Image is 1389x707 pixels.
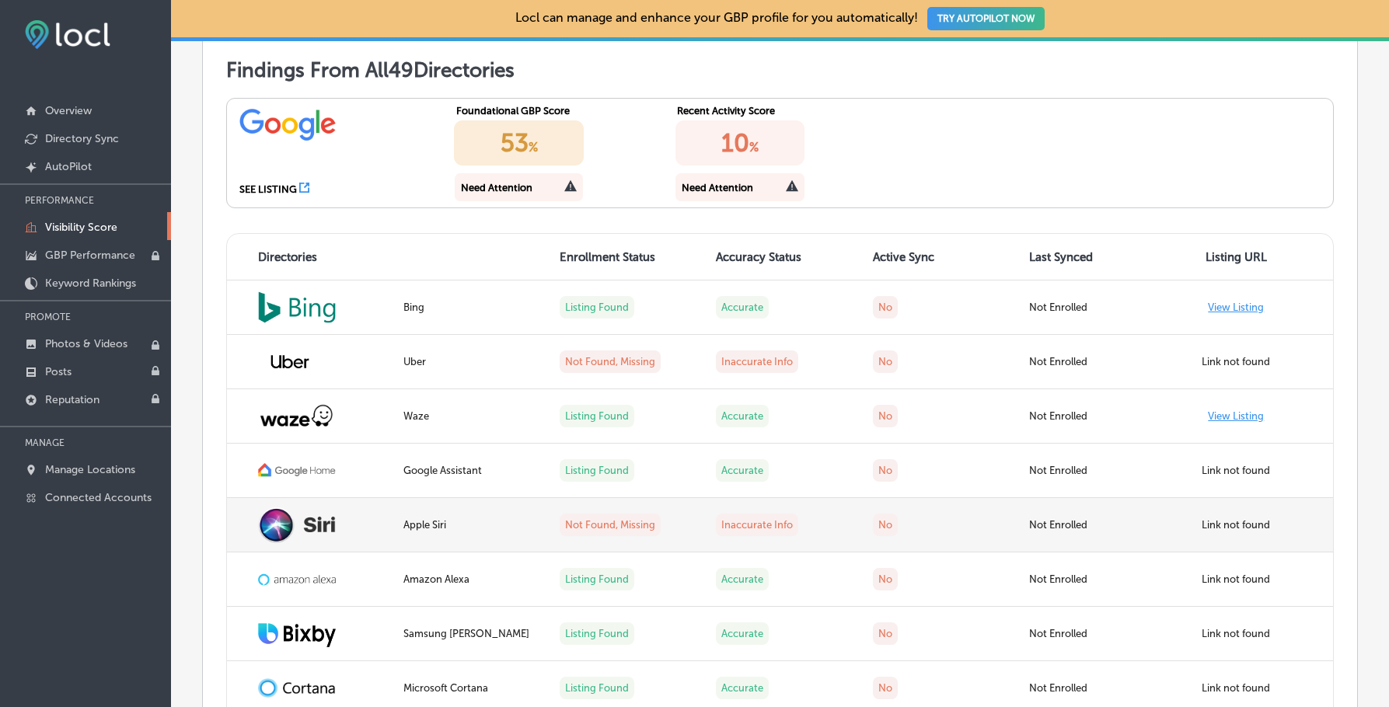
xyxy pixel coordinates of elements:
[45,491,152,504] p: Connected Accounts
[1020,280,1176,335] td: Not Enrolled
[258,620,336,646] img: Bixby.png
[716,622,769,645] label: Accurate
[227,234,394,280] th: Directories
[403,628,541,639] div: Samsung [PERSON_NAME]
[456,105,645,117] div: Foundational GBP Score
[716,350,798,373] label: Inaccurate Info
[45,132,119,145] p: Directory Sync
[749,140,759,155] span: %
[707,234,863,280] th: Accuracy Status
[1020,498,1176,552] td: Not Enrolled
[403,301,541,313] div: Bing
[258,462,336,479] img: google-home.png
[873,514,898,536] label: No
[1202,519,1270,531] label: Link not found
[403,573,541,585] div: Amazon Alexa
[1208,410,1264,422] a: View Listing
[45,365,72,378] p: Posts
[716,514,798,536] label: Inaccurate Info
[239,183,297,195] div: SEE LISTING
[873,622,898,645] label: No
[1208,301,1264,313] a: View Listing
[560,568,634,590] label: Listing Found
[873,350,898,373] label: No
[1177,234,1333,280] th: Listing URL
[1020,444,1176,498] td: Not Enrolled
[1020,552,1176,607] td: Not Enrolled
[560,296,634,319] label: Listing Found
[716,296,769,319] label: Accurate
[1202,682,1270,694] label: Link not found
[45,393,99,406] p: Reputation
[716,405,769,427] label: Accurate
[873,677,898,699] label: No
[1202,573,1270,585] label: Link not found
[403,682,541,694] div: Microsoft Cortana
[45,221,117,234] p: Visibility Score
[677,105,866,117] div: Recent Activity Score
[1020,607,1176,661] td: Not Enrolled
[258,507,336,543] img: Siri-logo.png
[873,296,898,319] label: No
[560,514,661,536] label: Not Found, Missing
[873,405,898,427] label: No
[45,104,92,117] p: Overview
[454,120,584,165] div: 53
[560,459,634,482] label: Listing Found
[258,403,336,428] img: waze.png
[403,519,541,531] div: Apple Siri
[1202,628,1270,639] label: Link not found
[403,465,541,476] div: Google Assistant
[461,182,532,193] div: Need Attention
[716,568,769,590] label: Accurate
[682,182,753,193] div: Need Attention
[258,343,322,381] img: uber.png
[560,677,634,699] label: Listing Found
[873,568,898,590] label: No
[45,337,127,350] p: Photos & Videos
[403,356,541,367] div: Uber
[560,622,634,645] label: Listing Found
[1020,335,1176,389] td: Not Enrolled
[1020,234,1176,280] th: Last Synced
[226,58,1334,82] h1: Findings From All 49 Directories
[864,234,1020,280] th: Active Sync
[45,277,136,290] p: Keyword Rankings
[550,234,707,280] th: Enrollment Status
[45,463,135,476] p: Manage Locations
[716,459,769,482] label: Accurate
[560,405,634,427] label: Listing Found
[927,7,1045,30] button: TRY AUTOPILOT NOW
[1020,389,1176,444] td: Not Enrolled
[529,140,538,155] span: %
[675,120,805,165] div: 10
[45,160,92,173] p: AutoPilot
[258,291,336,323] img: bing_Jjgns0f.png
[560,350,661,373] label: Not Found, Missing
[45,249,135,262] p: GBP Performance
[403,410,541,422] div: Waze
[25,20,110,49] img: fda3e92497d09a02dc62c9cd864e3231.png
[716,677,769,699] label: Accurate
[1202,465,1270,476] label: Link not found
[873,459,898,482] label: No
[258,572,336,587] img: amazon-alexa.png
[1202,356,1270,367] label: Link not found
[258,678,336,698] img: cortana-logo.png
[239,105,337,142] img: google.png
